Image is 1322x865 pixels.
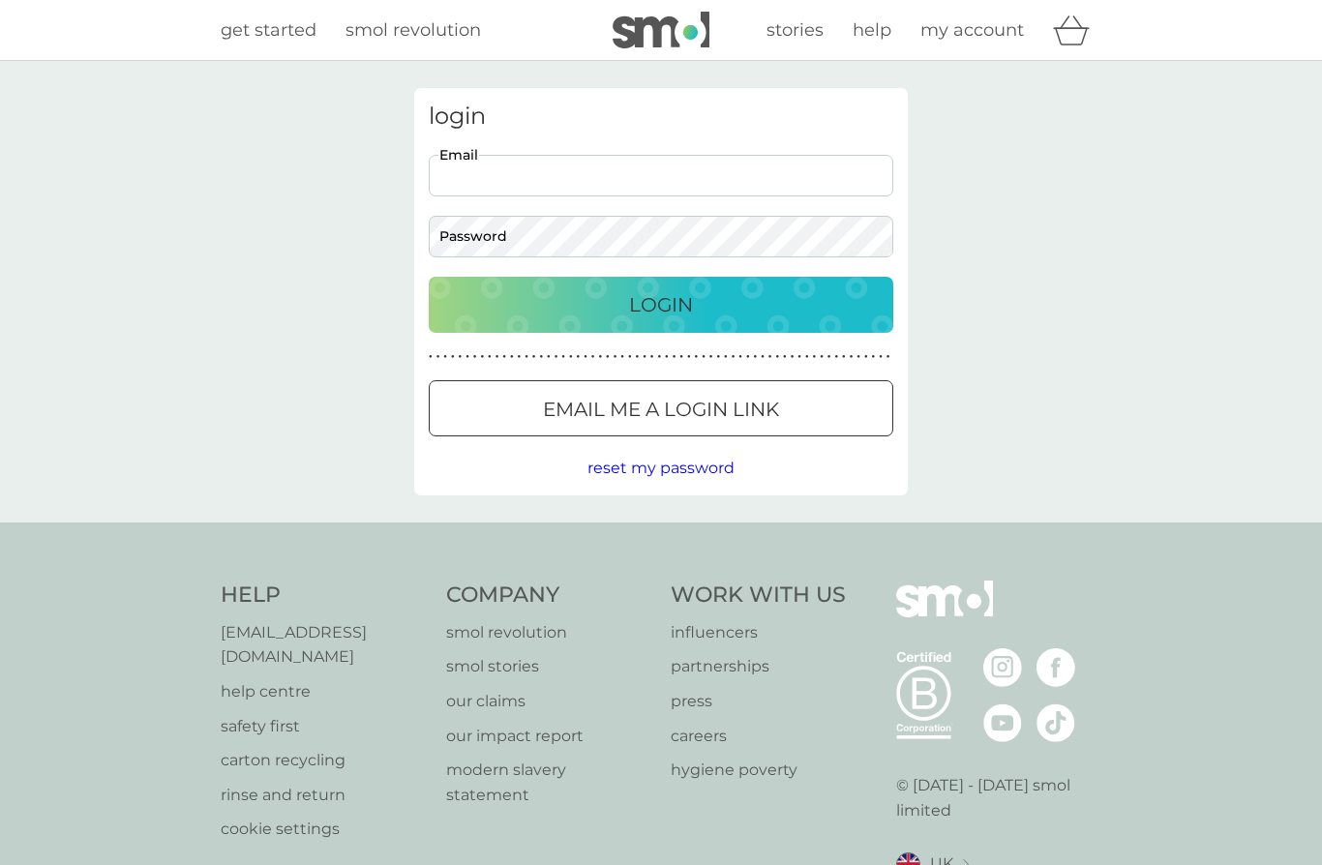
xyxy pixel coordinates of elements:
[983,703,1022,742] img: visit the smol Youtube page
[671,724,846,749] a: careers
[221,783,427,808] a: rinse and return
[766,16,824,45] a: stories
[446,724,652,749] a: our impact report
[797,352,801,362] p: ●
[671,620,846,645] a: influencers
[446,581,652,611] h4: Company
[886,352,890,362] p: ●
[502,352,506,362] p: ●
[842,352,846,362] p: ●
[920,19,1024,41] span: my account
[587,459,735,477] span: reset my password
[429,277,893,333] button: Login
[346,16,481,45] a: smol revolution
[813,352,817,362] p: ●
[446,654,652,679] a: smol stories
[827,352,831,362] p: ●
[606,352,610,362] p: ●
[853,16,891,45] a: help
[856,352,860,362] p: ●
[539,352,543,362] p: ●
[488,352,492,362] p: ●
[896,773,1102,822] p: © [DATE] - [DATE] smol limited
[577,352,581,362] p: ●
[834,352,838,362] p: ●
[636,352,640,362] p: ●
[429,380,893,436] button: Email me a login link
[671,689,846,714] a: press
[496,352,499,362] p: ●
[525,352,528,362] p: ●
[547,352,551,362] p: ●
[532,352,536,362] p: ●
[746,352,750,362] p: ●
[671,581,846,611] h4: Work With Us
[896,581,993,646] img: smol
[783,352,787,362] p: ●
[864,352,868,362] p: ●
[732,352,736,362] p: ●
[687,352,691,362] p: ●
[1037,703,1075,742] img: visit the smol Tiktok page
[446,689,652,714] a: our claims
[451,352,455,362] p: ●
[221,19,316,41] span: get started
[221,581,427,611] h4: Help
[221,679,427,704] a: help centre
[761,352,765,362] p: ●
[614,352,617,362] p: ●
[768,352,772,362] p: ●
[650,352,654,362] p: ●
[643,352,646,362] p: ●
[716,352,720,362] p: ●
[518,352,522,362] p: ●
[754,352,758,362] p: ●
[872,352,876,362] p: ●
[671,654,846,679] a: partnerships
[221,714,427,739] a: safety first
[1053,11,1101,49] div: basket
[879,352,883,362] p: ●
[850,352,854,362] p: ●
[679,352,683,362] p: ●
[510,352,514,362] p: ●
[429,103,893,131] h3: login
[591,352,595,362] p: ●
[805,352,809,362] p: ●
[920,16,1024,45] a: my account
[584,352,587,362] p: ●
[620,352,624,362] p: ●
[628,352,632,362] p: ●
[665,352,669,362] p: ●
[1037,648,1075,687] img: visit the smol Facebook page
[443,352,447,362] p: ●
[446,758,652,807] a: modern slavery statement
[446,620,652,645] a: smol revolution
[555,352,558,362] p: ●
[709,352,713,362] p: ●
[853,19,891,41] span: help
[221,620,427,670] a: [EMAIL_ADDRESS][DOMAIN_NAME]
[671,758,846,783] a: hygiene poverty
[543,394,779,425] p: Email me a login link
[983,648,1022,687] img: visit the smol Instagram page
[346,19,481,41] span: smol revolution
[598,352,602,362] p: ●
[766,19,824,41] span: stories
[738,352,742,362] p: ●
[221,817,427,842] a: cookie settings
[221,748,427,773] a: carton recycling
[429,352,433,362] p: ●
